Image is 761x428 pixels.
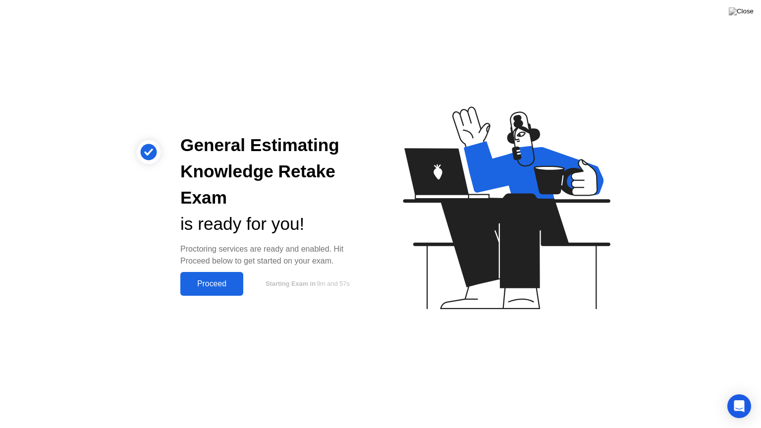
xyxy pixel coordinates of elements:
button: Proceed [180,272,243,296]
div: General Estimating Knowledge Retake Exam [180,132,365,211]
span: 9m and 57s [317,280,350,287]
button: Starting Exam in9m and 57s [248,274,365,293]
div: is ready for you! [180,211,365,237]
div: Proctoring services are ready and enabled. Hit Proceed below to get started on your exam. [180,243,365,267]
div: Proceed [183,279,240,288]
img: Close [729,7,754,15]
div: Open Intercom Messenger [727,394,751,418]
